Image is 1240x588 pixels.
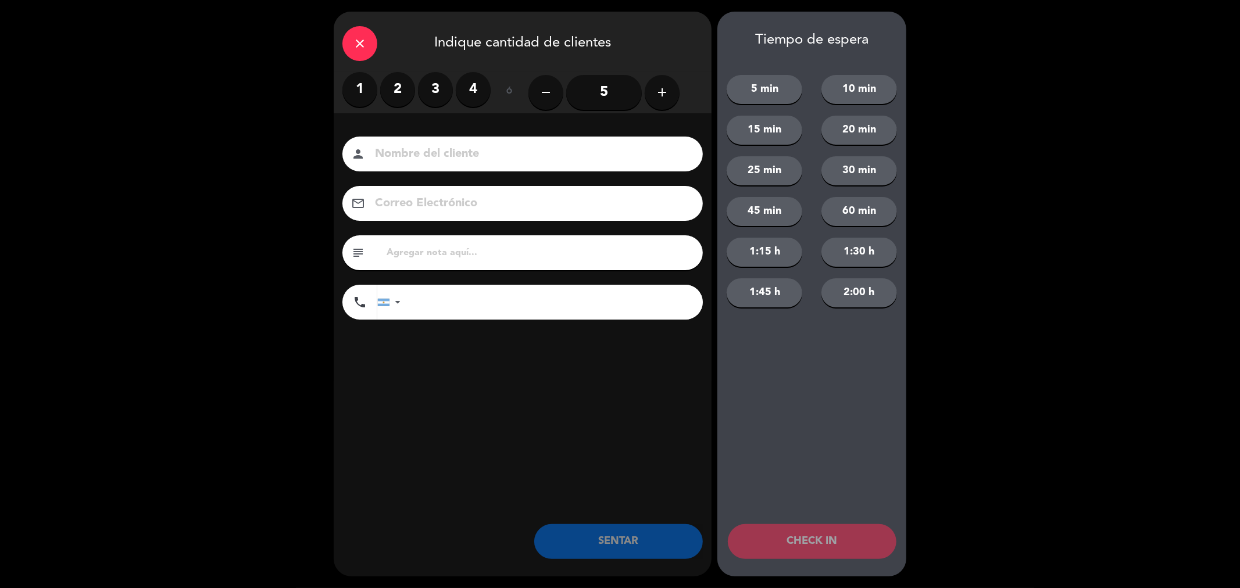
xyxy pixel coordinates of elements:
div: Argentina: +54 [378,285,405,319]
i: remove [539,85,553,99]
button: 15 min [727,116,802,145]
label: 3 [418,72,453,107]
i: subject [351,246,365,260]
label: 1 [342,72,377,107]
div: ó [491,72,528,113]
input: Nombre del cliente [374,144,688,164]
button: 1:45 h [727,278,802,307]
i: email [351,196,365,210]
div: Indique cantidad de clientes [334,12,712,72]
i: add [655,85,669,99]
button: 1:15 h [727,238,802,267]
button: CHECK IN [728,524,896,559]
input: Correo Electrónico [374,193,688,214]
button: 30 min [821,156,897,185]
button: 25 min [727,156,802,185]
input: Agregar nota aquí... [385,245,694,261]
i: close [353,37,367,51]
i: phone [353,295,367,309]
button: 60 min [821,197,897,226]
i: person [351,147,365,161]
button: 10 min [821,75,897,104]
button: 1:30 h [821,238,897,267]
button: 20 min [821,116,897,145]
label: 2 [380,72,415,107]
div: Tiempo de espera [717,32,906,49]
button: 5 min [727,75,802,104]
button: remove [528,75,563,110]
button: 2:00 h [821,278,897,307]
button: SENTAR [534,524,703,559]
label: 4 [456,72,491,107]
button: add [645,75,680,110]
button: 45 min [727,197,802,226]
